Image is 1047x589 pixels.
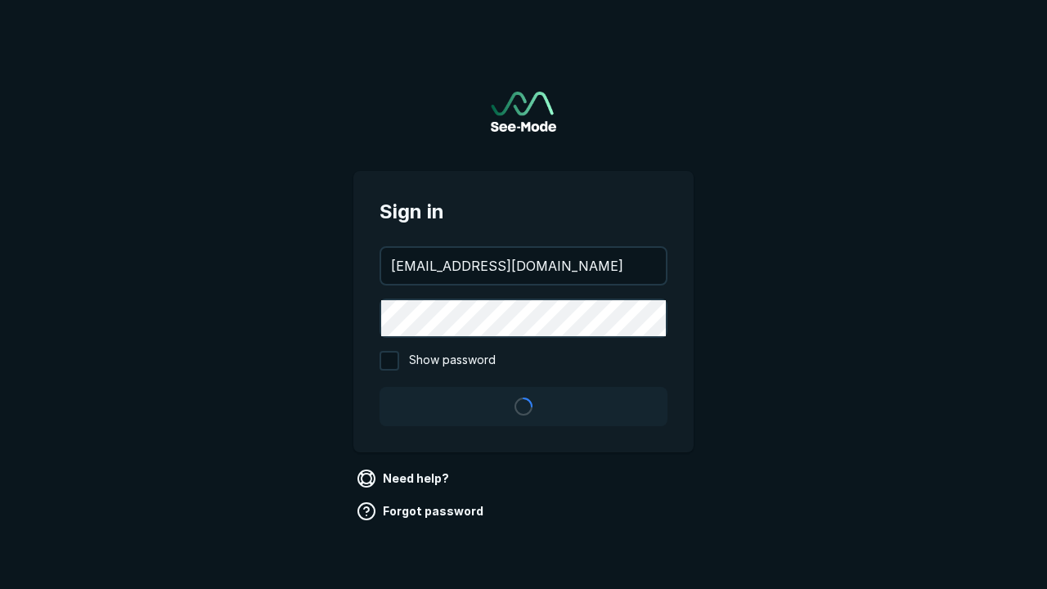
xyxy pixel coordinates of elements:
img: See-Mode Logo [491,92,556,132]
span: Sign in [380,197,667,227]
a: Go to sign in [491,92,556,132]
input: your@email.com [381,248,666,284]
a: Forgot password [353,498,490,524]
span: Show password [409,351,496,371]
a: Need help? [353,465,456,492]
